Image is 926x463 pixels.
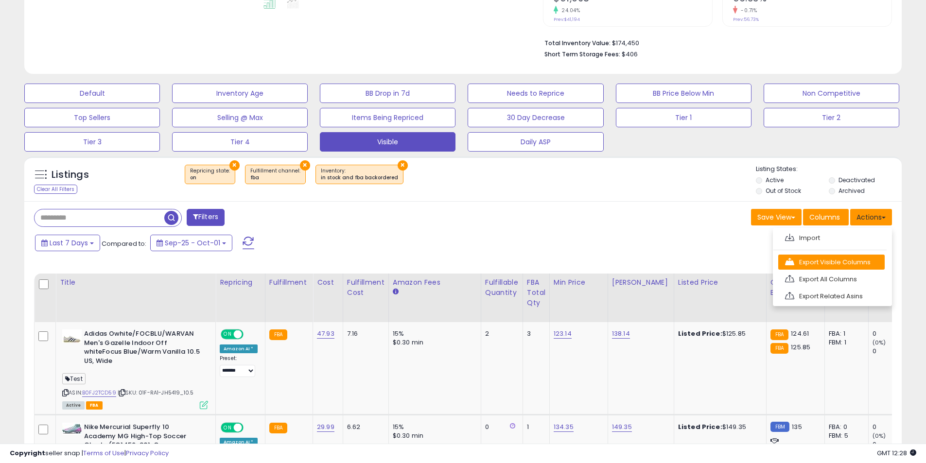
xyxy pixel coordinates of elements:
[347,329,381,338] div: 7.16
[554,422,574,432] a: 134.35
[62,329,82,343] img: 31JgfQt2fQL._SL40_.jpg
[770,422,789,432] small: FBM
[873,347,912,356] div: 0
[242,424,258,432] span: OFF
[829,431,861,440] div: FBM: 5
[269,329,287,340] small: FBA
[678,329,759,338] div: $125.85
[165,238,220,248] span: Sep-25 - Oct-01
[778,230,885,245] a: Import
[82,389,116,397] a: B0FJ2TCD59
[393,431,473,440] div: $0.30 min
[24,84,160,103] button: Default
[222,330,234,339] span: ON
[770,277,821,298] div: Current Buybox Price
[250,167,300,182] span: Fulfillment channel :
[791,343,810,352] span: 125.85
[86,401,103,410] span: FBA
[527,423,542,431] div: 1
[220,344,258,353] div: Amazon AI *
[809,212,840,222] span: Columns
[321,174,398,181] div: in stock and fba backordered
[554,17,580,22] small: Prev: $41,194
[10,449,169,458] div: seller snap | |
[873,423,912,431] div: 0
[612,422,632,432] a: 149.35
[468,108,603,127] button: 30 Day Decrease
[320,132,455,152] button: Visible
[34,185,77,194] div: Clear All Filters
[766,176,784,184] label: Active
[770,343,788,354] small: FBA
[24,132,160,152] button: Tier 3
[873,432,886,440] small: (0%)
[678,329,722,338] b: Listed Price:
[24,108,160,127] button: Top Sellers
[485,329,515,338] div: 2
[612,277,670,288] div: [PERSON_NAME]
[393,423,473,431] div: 15%
[84,329,202,368] b: Adidas Owhite/FOCBLU/WARVAN Men's Gazelle Indoor Off whiteFocus Blue/Warm Vanilla 10.5 US, Wide
[393,288,399,296] small: Amazon Fees.
[850,209,892,225] button: Actions
[839,187,865,195] label: Archived
[485,277,519,298] div: Fulfillable Quantity
[803,209,849,225] button: Columns
[83,448,124,458] a: Terms of Use
[485,423,515,431] div: 0
[269,423,287,433] small: FBA
[220,355,258,377] div: Preset:
[62,401,85,410] span: All listings currently available for purchase on Amazon
[527,277,545,308] div: FBA Total Qty
[678,277,762,288] div: Listed Price
[622,50,638,59] span: $406
[398,160,408,171] button: ×
[150,235,232,251] button: Sep-25 - Oct-01
[317,422,334,432] a: 29.99
[320,108,455,127] button: Items Being Repriced
[544,36,885,48] li: $174,450
[554,277,604,288] div: Min Price
[10,448,45,458] strong: Copyright
[751,209,802,225] button: Save View
[347,423,381,431] div: 6.62
[50,238,88,248] span: Last 7 Days
[778,289,885,304] a: Export Related Asins
[764,108,899,127] button: Tier 2
[321,167,398,182] span: Inventory :
[118,389,193,396] span: | SKU: 01F-RA1-JH5419_10.5
[839,176,875,184] label: Deactivated
[60,277,211,288] div: Title
[172,132,308,152] button: Tier 4
[791,329,809,338] span: 124.61
[829,423,861,431] div: FBA: 0
[52,168,89,182] h5: Listings
[733,17,759,22] small: Prev: 56.73%
[829,338,861,347] div: FBM: 1
[468,84,603,103] button: Needs to Reprice
[616,108,751,127] button: Tier 1
[62,329,208,408] div: ASIN:
[347,277,384,298] div: Fulfillment Cost
[62,423,82,435] img: 41BQrAj2ECL._SL40_.jpg
[242,330,258,339] span: OFF
[102,239,146,248] span: Compared to:
[126,448,169,458] a: Privacy Policy
[527,329,542,338] div: 3
[190,167,230,182] span: Repricing state :
[222,424,234,432] span: ON
[764,84,899,103] button: Non Competitive
[172,84,308,103] button: Inventory Age
[756,165,902,174] p: Listing States:
[62,373,86,384] span: Test
[558,7,580,14] small: 24.04%
[320,84,455,103] button: BB Drop in 7d
[737,7,757,14] small: -0.71%
[187,209,225,226] button: Filters
[873,339,886,346] small: (0%)
[792,422,802,431] span: 135
[829,329,861,338] div: FBA: 1
[220,277,261,288] div: Repricing
[766,187,801,195] label: Out of Stock
[873,329,912,338] div: 0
